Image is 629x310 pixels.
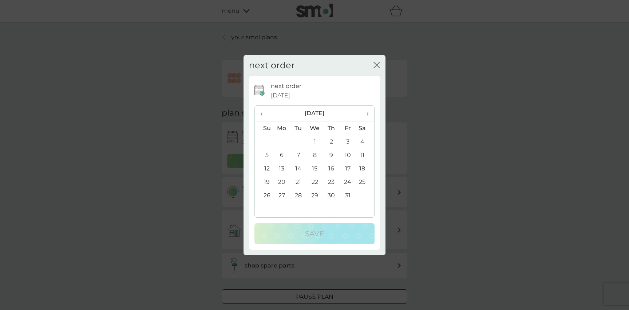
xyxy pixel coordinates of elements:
[273,148,290,162] td: 6
[273,162,290,175] td: 13
[340,121,356,135] th: Fr
[356,175,374,189] td: 25
[306,175,323,189] td: 22
[271,91,290,100] span: [DATE]
[356,135,374,148] td: 4
[306,121,323,135] th: We
[271,81,301,91] p: next order
[305,228,324,239] p: Save
[306,162,323,175] td: 15
[290,121,306,135] th: Tu
[255,175,273,189] td: 19
[249,60,295,71] h2: next order
[356,162,374,175] td: 18
[273,121,290,135] th: Mo
[255,162,273,175] td: 12
[273,175,290,189] td: 20
[255,121,273,135] th: Su
[340,148,356,162] td: 10
[255,148,273,162] td: 5
[323,175,340,189] td: 23
[361,106,369,121] span: ›
[340,189,356,202] td: 31
[323,121,340,135] th: Th
[340,135,356,148] td: 3
[323,135,340,148] td: 2
[340,162,356,175] td: 17
[356,121,374,135] th: Sa
[373,62,380,69] button: close
[306,189,323,202] td: 29
[323,189,340,202] td: 30
[290,162,306,175] td: 14
[260,106,268,121] span: ‹
[254,223,375,244] button: Save
[323,162,340,175] td: 16
[290,175,306,189] td: 21
[306,148,323,162] td: 8
[273,189,290,202] td: 27
[273,106,356,121] th: [DATE]
[255,189,273,202] td: 26
[306,135,323,148] td: 1
[290,189,306,202] td: 28
[356,148,374,162] td: 11
[323,148,340,162] td: 9
[340,175,356,189] td: 24
[290,148,306,162] td: 7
